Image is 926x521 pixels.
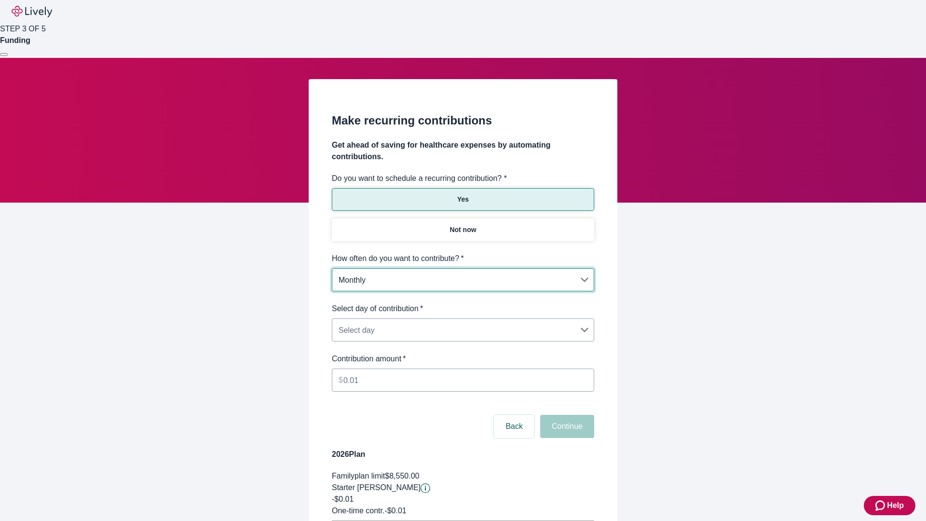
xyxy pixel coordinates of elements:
[332,472,385,480] span: Family plan limit
[421,483,430,493] svg: Starter penny details
[449,225,476,235] p: Not now
[343,370,594,390] input: $0.00
[12,6,52,17] img: Lively
[494,415,534,438] button: Back
[332,449,594,460] h4: 2026 Plan
[384,507,406,515] span: - $0.01
[332,173,507,184] label: Do you want to schedule a recurring contribution? *
[421,483,430,493] button: Lively will contribute $0.01 to establish your account
[864,496,915,515] button: Zendesk support iconHelp
[332,320,594,340] div: Select day
[332,507,384,515] span: One-time contr.
[332,219,594,241] button: Not now
[332,270,594,289] div: Monthly
[339,374,343,386] p: $
[332,483,421,492] span: Starter [PERSON_NAME]
[332,112,594,129] h2: Make recurring contributions
[457,194,469,205] p: Yes
[887,500,904,511] span: Help
[332,495,354,503] span: -$0.01
[385,472,419,480] span: $8,550.00
[332,139,594,163] h4: Get ahead of saving for healthcare expenses by automating contributions.
[332,303,423,315] label: Select day of contribution
[332,253,464,264] label: How often do you want to contribute?
[332,353,406,365] label: Contribution amount
[875,500,887,511] svg: Zendesk support icon
[332,188,594,211] button: Yes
